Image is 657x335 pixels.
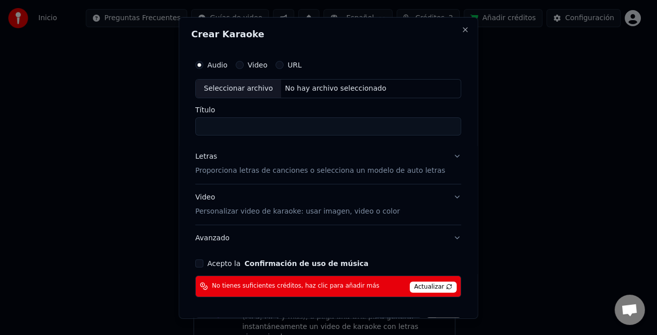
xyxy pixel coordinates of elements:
[195,184,461,224] button: VideoPersonalizar video de karaoke: usar imagen, video o color
[195,165,445,175] p: Proporciona letras de canciones o selecciona un modelo de auto letras
[245,259,369,266] button: Acepto la
[195,106,461,113] label: Título
[207,259,368,266] label: Acepto la
[212,282,379,290] span: No tienes suficientes créditos, haz clic para añadir más
[374,317,422,335] button: Cancelar
[195,225,461,251] button: Avanzado
[196,79,281,97] div: Seleccionar archivo
[288,61,302,68] label: URL
[195,206,400,216] p: Personalizar video de karaoke: usar imagen, video o color
[281,83,391,93] div: No hay archivo seleccionado
[195,151,217,161] div: Letras
[248,61,267,68] label: Video
[195,192,400,216] div: Video
[207,61,228,68] label: Audio
[195,143,461,183] button: LetrasProporciona letras de canciones o selecciona un modelo de auto letras
[410,281,457,292] span: Actualizar
[191,29,465,38] h2: Crear Karaoke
